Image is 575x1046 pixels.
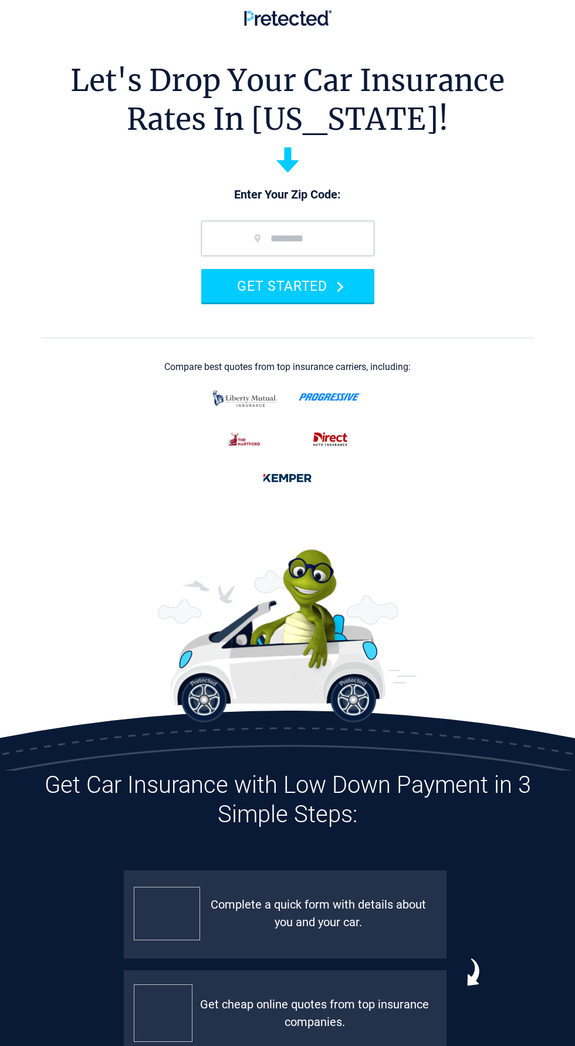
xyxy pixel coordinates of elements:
[134,887,200,940] img: Pretected Profile
[256,466,319,490] img: kemper
[201,269,374,302] button: GET STARTED
[164,362,411,372] div: Compare best quotes from top insurance carriers, including:
[9,771,566,829] h3: Get Car Insurance with Low Down Payment in 3 Simple Steps:
[192,995,437,1031] div: Get cheap online quotes from top insurance companies.
[307,427,354,452] img: direct
[201,221,374,256] input: zip code
[200,896,437,931] div: Complete a quick form with details about you and your car.
[299,393,361,401] img: progressive
[190,187,386,203] p: Enter Your Zip Code:
[70,62,505,139] h1: Let's Drop Your Car Insurance Rates In [US_STATE]!
[134,984,192,1042] img: Compare Rates
[158,549,417,722] img: Perry the Turtle With a Car
[244,10,332,26] img: Pretected Logo
[209,385,280,413] img: liberty
[222,427,268,452] img: thehartford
